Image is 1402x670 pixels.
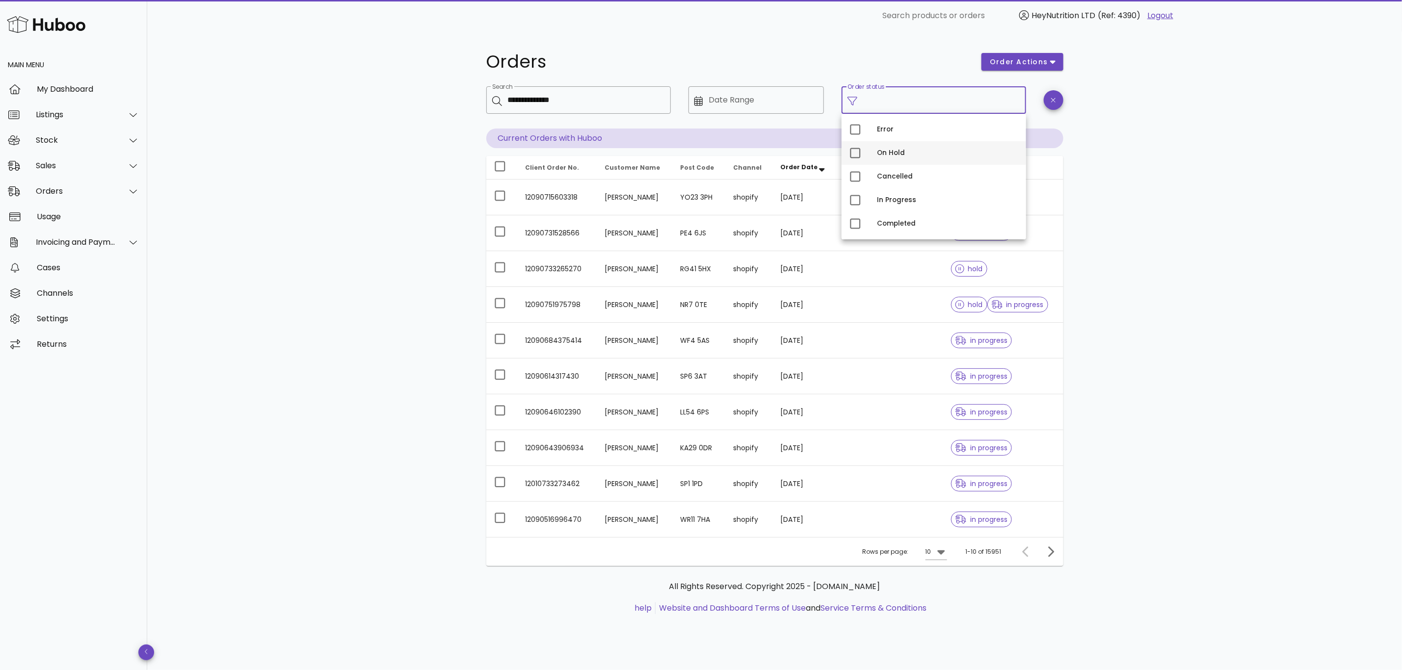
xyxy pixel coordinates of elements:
[597,180,672,215] td: [PERSON_NAME]
[725,180,772,215] td: shopify
[772,156,838,180] th: Order Date: Sorted descending. Activate to remove sorting.
[955,265,983,272] span: hold
[36,186,116,196] div: Orders
[597,502,672,537] td: [PERSON_NAME]
[725,287,772,323] td: shopify
[37,288,139,298] div: Channels
[605,163,660,172] span: Customer Name
[36,110,116,119] div: Listings
[820,602,926,614] a: Service Terms & Conditions
[518,287,597,323] td: 12090751975798
[518,251,597,287] td: 12090733265270
[673,156,726,180] th: Post Code
[992,301,1044,308] span: in progress
[597,394,672,430] td: [PERSON_NAME]
[955,409,1007,415] span: in progress
[772,394,838,430] td: [DATE]
[955,301,983,308] span: hold
[518,215,597,251] td: 12090731528566
[36,161,116,170] div: Sales
[37,84,139,94] div: My Dashboard
[1042,543,1059,561] button: Next page
[733,163,762,172] span: Channel
[673,251,726,287] td: RG41 5HX
[659,602,806,614] a: Website and Dashboard Terms of Use
[673,359,726,394] td: SP6 3AT
[518,430,597,466] td: 12090643906934
[36,237,116,247] div: Invoicing and Payments
[780,163,818,171] span: Order Date
[725,394,772,430] td: shopify
[955,480,1007,487] span: in progress
[725,430,772,466] td: shopify
[597,156,672,180] th: Customer Name
[772,466,838,502] td: [DATE]
[1147,10,1173,22] a: Logout
[37,339,139,349] div: Returns
[597,251,672,287] td: [PERSON_NAME]
[877,173,1018,180] div: Cancelled
[518,394,597,430] td: 12090646102390
[926,544,947,560] div: 10Rows per page:
[494,581,1056,593] p: All Rights Reserved. Copyright 2025 - [DOMAIN_NAME]
[518,180,597,215] td: 12090715603318
[955,337,1007,344] span: in progress
[673,215,726,251] td: PE4 6JS
[966,547,1002,556] div: 1-10 of 15951
[492,83,513,91] label: Search
[518,156,597,180] th: Client Order No.
[772,180,838,215] td: [DATE]
[772,430,838,466] td: [DATE]
[673,502,726,537] td: WR11 7HA
[772,287,838,323] td: [DATE]
[673,430,726,466] td: KA29 0DR
[877,220,1018,228] div: Completed
[772,215,838,251] td: [DATE]
[989,57,1048,67] span: order actions
[486,129,1063,148] p: Current Orders with Huboo
[635,602,652,614] a: help
[597,359,672,394] td: [PERSON_NAME]
[486,53,970,71] h1: Orders
[863,538,947,566] div: Rows per page:
[725,359,772,394] td: shopify
[725,466,772,502] td: shopify
[955,373,1007,380] span: in progress
[877,126,1018,133] div: Error
[838,156,880,180] th: Carrier
[597,430,672,466] td: [PERSON_NAME]
[772,323,838,359] td: [DATE]
[36,135,116,145] div: Stock
[518,323,597,359] td: 12090684375414
[772,502,838,537] td: [DATE]
[1098,10,1140,21] span: (Ref: 4390)
[681,163,714,172] span: Post Code
[597,215,672,251] td: [PERSON_NAME]
[673,180,726,215] td: YO23 3PH
[673,287,726,323] td: NR7 0TE
[673,323,726,359] td: WF4 5AS
[725,251,772,287] td: shopify
[7,14,85,35] img: Huboo Logo
[877,149,1018,157] div: On Hold
[926,547,931,556] div: 10
[597,287,672,323] td: [PERSON_NAME]
[37,212,139,221] div: Usage
[1032,10,1095,21] span: HeyNutrition LTD
[597,466,672,502] td: [PERSON_NAME]
[518,466,597,502] td: 12010733273462
[673,466,726,502] td: SP1 1PD
[725,215,772,251] td: shopify
[518,502,597,537] td: 12090516996470
[981,53,1063,71] button: order actions
[877,196,1018,204] div: In Progress
[725,156,772,180] th: Channel
[772,359,838,394] td: [DATE]
[37,314,139,323] div: Settings
[597,323,672,359] td: [PERSON_NAME]
[847,83,884,91] label: Order status
[772,251,838,287] td: [DATE]
[673,394,726,430] td: LL54 6PS
[955,516,1007,523] span: in progress
[725,502,772,537] td: shopify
